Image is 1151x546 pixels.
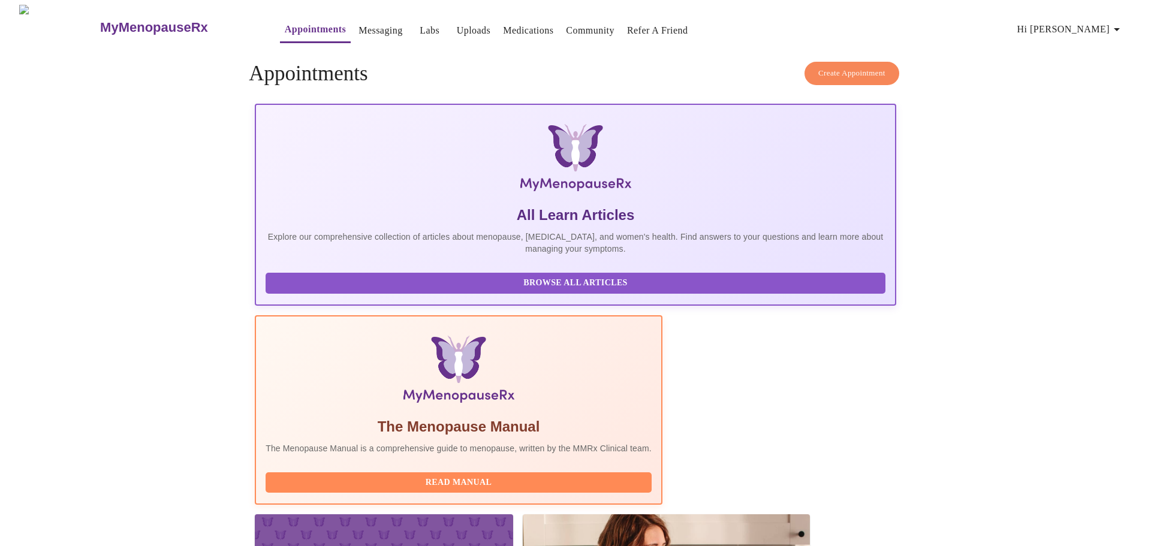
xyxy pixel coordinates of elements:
[285,21,346,38] a: Appointments
[452,19,496,43] button: Uploads
[1017,21,1124,38] span: Hi [PERSON_NAME]
[1013,17,1129,41] button: Hi [PERSON_NAME]
[627,22,688,39] a: Refer a Friend
[420,22,439,39] a: Labs
[457,22,491,39] a: Uploads
[249,62,902,86] h4: Appointments
[362,124,789,196] img: MyMenopauseRx Logo
[100,20,208,35] h3: MyMenopauseRx
[566,22,614,39] a: Community
[266,476,655,487] a: Read Manual
[503,22,553,39] a: Medications
[327,336,590,408] img: Menopause Manual
[266,472,652,493] button: Read Manual
[266,206,885,225] h5: All Learn Articles
[818,67,885,80] span: Create Appointment
[266,417,652,436] h5: The Menopause Manual
[266,231,885,255] p: Explore our comprehensive collection of articles about menopause, [MEDICAL_DATA], and women's hea...
[280,17,351,43] button: Appointments
[266,273,885,294] button: Browse All Articles
[278,276,873,291] span: Browse All Articles
[622,19,693,43] button: Refer a Friend
[266,277,888,287] a: Browse All Articles
[561,19,619,43] button: Community
[498,19,558,43] button: Medications
[358,22,402,39] a: Messaging
[805,62,899,85] button: Create Appointment
[266,442,652,454] p: The Menopause Manual is a comprehensive guide to menopause, written by the MMRx Clinical team.
[354,19,407,43] button: Messaging
[278,475,640,490] span: Read Manual
[99,7,256,49] a: MyMenopauseRx
[19,5,99,50] img: MyMenopauseRx Logo
[411,19,449,43] button: Labs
